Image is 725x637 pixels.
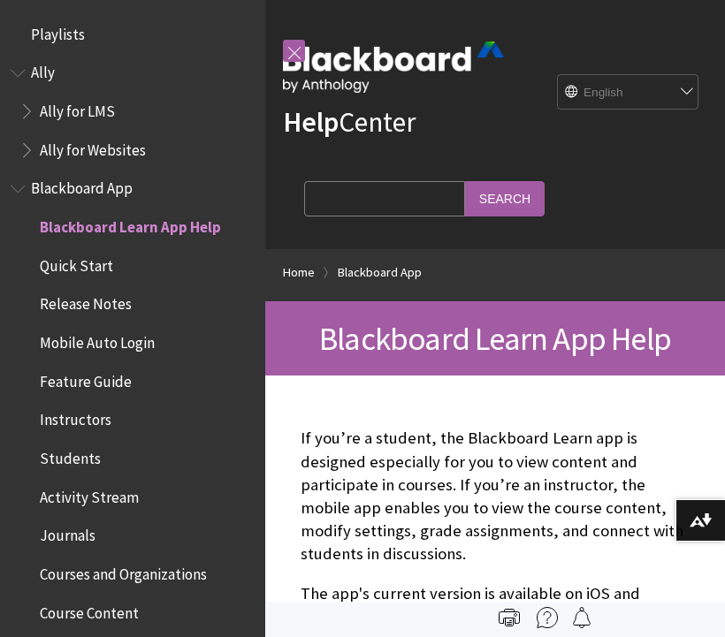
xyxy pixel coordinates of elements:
span: Ally for LMS [40,96,115,120]
span: Activity Stream [40,482,139,506]
span: Journals [40,521,95,545]
img: More help [537,607,558,628]
span: Blackboard App [31,174,133,198]
select: Site Language Selector [558,75,699,110]
span: Ally for Websites [40,135,146,159]
img: Blackboard by Anthology [283,42,504,93]
span: Release Notes [40,290,132,314]
span: Instructors [40,406,111,429]
nav: Book outline for Playlists [11,19,255,49]
span: Blackboard Learn App Help [40,212,221,236]
span: Course Content [40,598,139,622]
span: Blackboard Learn App Help [319,318,671,359]
span: Quick Start [40,251,113,275]
span: Playlists [31,19,85,43]
strong: Help [283,104,339,140]
span: Courses and Organizations [40,559,207,583]
nav: Book outline for Anthology Ally Help [11,58,255,165]
a: HelpCenter [283,104,416,140]
span: Feature Guide [40,367,132,391]
p: If you’re a student, the Blackboard Learn app is designed especially for you to view content and ... [301,427,690,565]
img: Follow this page [571,607,592,628]
span: Students [40,444,101,467]
a: Blackboard App [338,262,422,284]
span: Mobile Auto Login [40,328,155,352]
a: Home [283,262,315,284]
p: The app's current version is available on iOS and Android mobile devices. [301,582,690,628]
img: Print [499,607,520,628]
input: Search [465,181,545,216]
span: Ally [31,58,55,82]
